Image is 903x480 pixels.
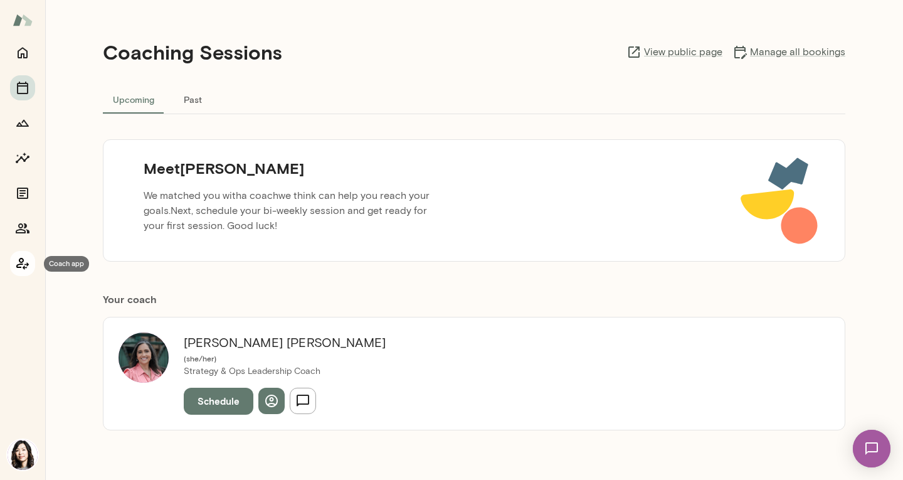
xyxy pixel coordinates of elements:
[184,388,253,414] button: Schedule
[290,388,316,414] button: Send message
[732,45,845,60] a: Manage all bookings
[10,216,35,241] button: Members
[184,333,386,353] h6: [PERSON_NAME] [PERSON_NAME]
[164,84,221,114] button: Past
[10,110,35,136] button: Growth Plan
[184,354,216,363] span: ( she/her )
[103,292,845,307] h6: Your coach
[103,40,282,64] h4: Coaching Sessions
[103,84,845,114] div: basic tabs example
[119,333,169,383] img: Michelle Rangel
[134,158,455,178] h5: Meet [PERSON_NAME]
[258,388,285,414] button: View profile
[10,146,35,171] button: Insights
[44,256,89,272] div: Coach app
[134,183,455,238] p: We matched you with a coach we think can help you reach your goals. Next, schedule your bi-weekly...
[184,365,386,378] p: Strategy & Ops Leadership Coach
[8,440,38,470] img: Angela Byers
[10,181,35,206] button: Documents
[10,75,35,100] button: Sessions
[10,40,35,65] button: Home
[103,84,164,114] button: Upcoming
[10,251,35,276] button: Coach app
[626,45,722,60] a: View public page
[740,155,820,246] img: meet
[13,8,33,32] img: Mento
